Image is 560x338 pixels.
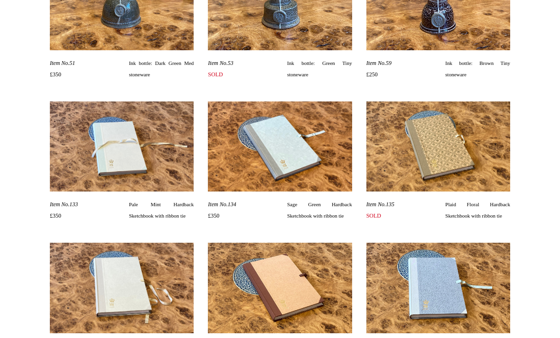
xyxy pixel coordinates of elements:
[366,101,510,192] img: pf-01fb959d--Steve-Harrison-Leather-notebook-3.jpg
[208,60,233,66] span: Item No.53
[208,199,273,221] span: £350
[50,60,75,66] span: Item No.51
[366,60,392,66] span: Item No.59
[208,71,223,78] span: SOLD
[50,243,194,333] img: pf-fb959d10--Steve-Harrison-Leather-notebook-4.jpg
[208,101,352,192] img: pf-4401fb95--Steve-Harrison-Leather-notebook-2.jpg
[366,212,381,219] span: SOLD
[50,199,115,221] span: £350
[208,201,236,208] span: Item No.134
[208,243,352,333] img: pf-286ed37d--Steve-Harrison-Leather-notebook-5.jpg
[50,201,78,208] span: Item No.133
[129,57,194,80] span: Ink bottle: Dark Green Med stoneware
[366,243,510,333] img: pf-6ed37d9b--Steve-Harrison-Leather-notebook-6.jpg
[366,57,431,80] span: £250
[129,199,194,221] span: Pale Mint Hardback Sketchbook with ribbon tie
[287,57,352,80] span: Ink bottle: Green Tiny stoneware
[287,199,352,221] span: Sage Green Hardback Sketchbook with ribbon tie
[445,57,510,80] span: Ink bottle: Brown Tiny stoneware
[366,201,394,208] span: Item No.135
[50,57,115,80] span: £350
[445,199,510,221] span: Plaid Floral Hardback Sketchbook with ribbon tie
[50,101,194,192] img: pf-2e4401fb--Steve-Harrison-Leather-notebook-1.jpg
